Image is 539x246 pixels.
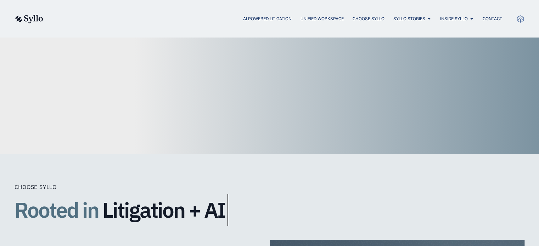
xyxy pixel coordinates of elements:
[440,16,468,22] a: Inside Syllo
[243,16,292,22] a: AI Powered Litigation
[102,198,225,222] span: Litigation + AI
[483,16,502,22] a: Contact
[57,16,502,22] div: Menu Toggle
[15,183,298,191] div: Choose Syllo
[57,16,502,22] nav: Menu
[353,16,384,22] a: Choose Syllo
[14,15,43,23] img: syllo
[393,16,425,22] a: Syllo Stories
[15,194,99,226] span: Rooted in
[301,16,344,22] a: Unified Workspace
